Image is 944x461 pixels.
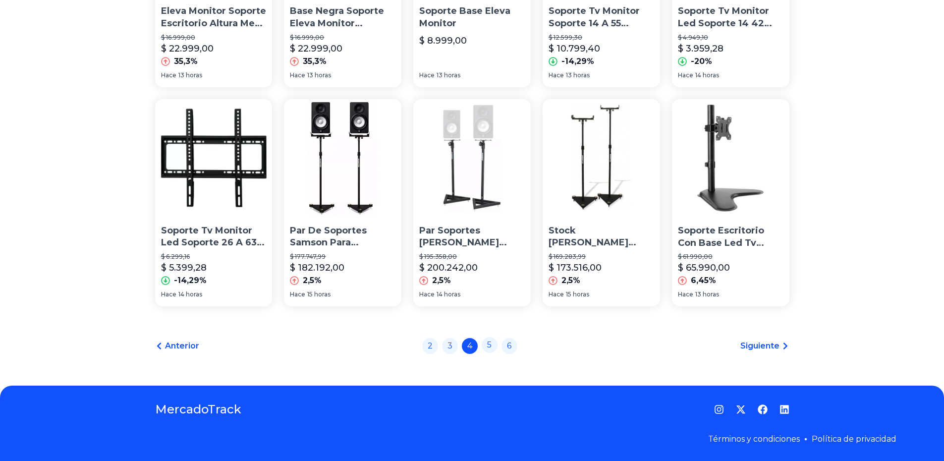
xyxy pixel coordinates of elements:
[561,275,580,287] p: 2,5%
[290,253,395,261] p: $ 177.747,99
[678,261,730,275] p: $ 65.990,00
[419,5,525,30] p: Soporte Base Eleva Monitor
[678,34,783,42] p: $ 4.949,10
[290,225,395,249] p: Par De Soportes Samson Para Monitores C/ Aislamiento Ms100
[178,290,202,298] span: 14 horas
[290,34,395,42] p: $ 16.999,00
[758,404,768,414] a: Facebook
[419,71,435,79] span: Hace
[691,56,712,67] p: -20%
[161,225,267,249] p: Soporte Tv Monitor Led Soporte 26 A 63 Pulgadas Fijo Pared
[678,42,723,56] p: $ 3.959,28
[678,71,693,79] span: Hace
[708,434,800,444] a: Términos y condiciones
[549,71,564,79] span: Hace
[779,404,789,414] a: LinkedIn
[284,99,401,217] img: Par De Soportes Samson Para Monitores C/ Aislamiento Ms100
[432,275,451,287] p: 2,5%
[290,261,344,275] p: $ 182.192,00
[161,34,267,42] p: $ 16.999,00
[419,290,435,298] span: Hace
[561,56,594,67] p: -14,29%
[161,253,267,261] p: $ 6.299,16
[155,340,199,352] a: Anterior
[678,225,783,249] p: Soporte Escritorio Con Base Led Tv Monitor 13 A 32 Pulgadas
[691,275,716,287] p: 6,45%
[740,340,789,352] a: Siguiente
[161,71,176,79] span: Hace
[419,225,525,249] p: Par Soportes [PERSON_NAME] Ms200 P Monitores De Estudio Aislamiento
[549,34,654,42] p: $ 12.599,30
[672,99,789,306] a: Soporte Escritorio Con Base Led Tv Monitor 13 A 32 PulgadasSoporte Escritorio Con Base Led Tv Mon...
[678,253,783,261] p: $ 61.990,00
[284,99,401,306] a: Par De Soportes Samson Para Monitores C/ Aislamiento Ms100Par De Soportes Samson Para Monitores C...
[155,99,273,306] a: Soporte Tv Monitor Led Soporte 26 A 63 Pulgadas Fijo ParedSoporte Tv Monitor Led Soporte 26 A 63 ...
[290,5,395,30] p: Base Negra Soporte Eleva Monitor Escritorio Notebook
[165,340,199,352] span: Anterior
[419,261,478,275] p: $ 200.242,00
[161,5,267,30] p: Eleva Monitor Soporte Escritorio Altura Mesa De Melamina
[155,99,273,217] img: Soporte Tv Monitor Led Soporte 26 A 63 Pulgadas Fijo Pared
[161,42,214,56] p: $ 22.999,00
[174,275,207,287] p: -14,29%
[549,261,602,275] p: $ 173.516,00
[678,290,693,298] span: Hace
[695,290,719,298] span: 13 horas
[566,71,590,79] span: 13 horas
[178,71,202,79] span: 13 horas
[736,404,746,414] a: Twitter
[543,99,660,306] a: Stock Samson Ms100 Soporte Monitor De Estudio C/aislamientoStock [PERSON_NAME] Ms100 Soporte Moni...
[549,5,654,30] p: Soporte Tv Monitor Soporte 14 A 55 Pulgadas Brazo Articulado
[482,337,498,353] a: 5
[714,404,724,414] a: Instagram
[290,42,342,56] p: $ 22.999,00
[549,42,600,56] p: $ 10.799,40
[678,5,783,30] p: Soporte Tv Monitor Led Soporte 14 42 Pulgadas Fijo Pared
[413,99,531,217] img: Par Soportes Samson Ms200 P Monitores De Estudio Aislamiento
[307,71,331,79] span: 13 horas
[437,71,460,79] span: 13 horas
[290,290,305,298] span: Hace
[155,402,241,417] a: MercadoTrack
[740,340,779,352] span: Siguiente
[161,290,176,298] span: Hace
[307,290,331,298] span: 15 horas
[543,99,660,217] img: Stock Samson Ms100 Soporte Monitor De Estudio C/aislamiento
[422,338,438,354] a: 2
[303,56,327,67] p: 35,3%
[812,434,896,444] a: Política de privacidad
[442,338,458,354] a: 3
[413,99,531,306] a: Par Soportes Samson Ms200 P Monitores De Estudio AislamientoPar Soportes [PERSON_NAME] Ms200 P Mo...
[549,225,654,249] p: Stock [PERSON_NAME] Ms100 Soporte Monitor De Estudio C/aislamiento
[501,338,517,354] a: 6
[174,56,198,67] p: 35,3%
[549,253,654,261] p: $ 169.283,99
[437,290,460,298] span: 14 horas
[549,290,564,298] span: Hace
[419,253,525,261] p: $ 195.358,00
[695,71,719,79] span: 14 horas
[566,290,589,298] span: 15 horas
[290,71,305,79] span: Hace
[419,34,467,48] p: $ 8.999,00
[303,275,322,287] p: 2,5%
[672,99,789,217] img: Soporte Escritorio Con Base Led Tv Monitor 13 A 32 Pulgadas
[161,261,207,275] p: $ 5.399,28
